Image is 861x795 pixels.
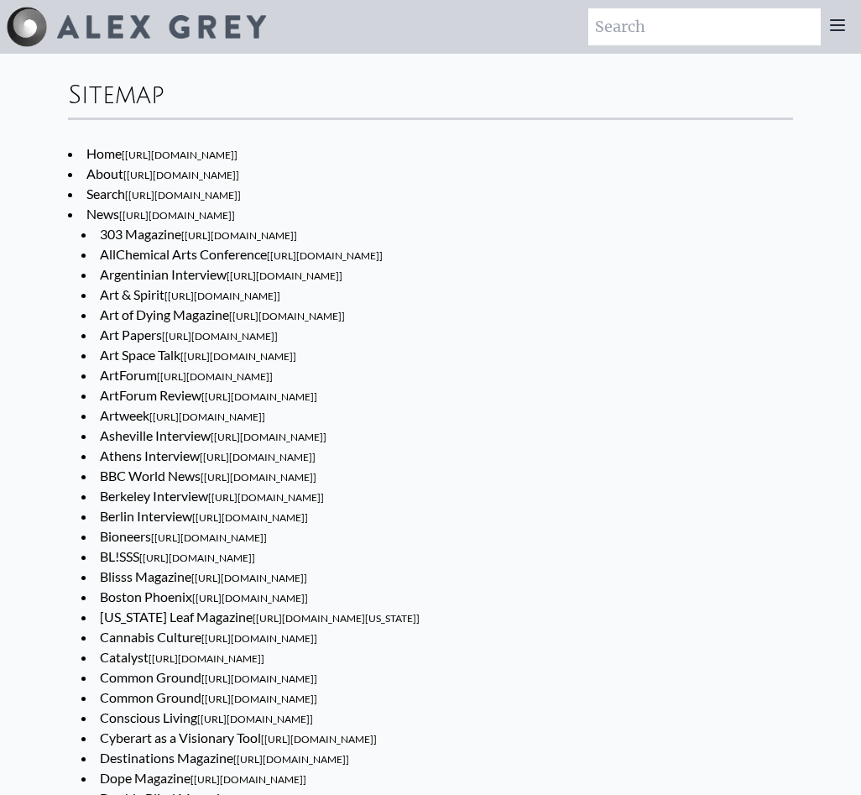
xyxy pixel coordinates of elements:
[100,629,317,645] a: Cannabis Culture[[URL][DOMAIN_NAME]]
[197,713,313,725] span: [[URL][DOMAIN_NAME]]
[201,390,317,403] span: [[URL][DOMAIN_NAME]]
[253,612,420,625] span: [[URL][DOMAIN_NAME][US_STATE]]
[100,468,316,484] a: BBC World News[[URL][DOMAIN_NAME]]
[123,169,239,181] span: [[URL][DOMAIN_NAME]]
[100,730,377,745] a: Cyberart as a Visionary Tool[[URL][DOMAIN_NAME]]
[100,286,280,302] a: Art & Spirit[[URL][DOMAIN_NAME]]
[180,350,296,363] span: [[URL][DOMAIN_NAME]]
[100,266,342,282] a: Argentinian Interview[[URL][DOMAIN_NAME]]
[86,165,239,181] a: About[[URL][DOMAIN_NAME]]
[100,246,383,262] a: AllChemical Arts Conference[[URL][DOMAIN_NAME]]
[227,269,342,282] span: [[URL][DOMAIN_NAME]]
[86,186,241,201] a: Search[[URL][DOMAIN_NAME]]
[162,330,278,343] span: [[URL][DOMAIN_NAME]]
[100,709,313,725] a: Conscious Living[[URL][DOMAIN_NAME]]
[208,491,324,504] span: [[URL][DOMAIN_NAME]]
[588,8,821,45] input: Search
[190,773,306,786] span: [[URL][DOMAIN_NAME]]
[100,770,306,786] a: Dope Magazine[[URL][DOMAIN_NAME]]
[100,407,265,423] a: Artweek[[URL][DOMAIN_NAME]]
[267,249,383,262] span: [[URL][DOMAIN_NAME]]
[157,370,273,383] span: [[URL][DOMAIN_NAME]]
[200,451,316,463] span: [[URL][DOMAIN_NAME]]
[191,572,307,584] span: [[URL][DOMAIN_NAME]]
[119,209,235,222] span: [[URL][DOMAIN_NAME]]
[122,149,237,161] span: [[URL][DOMAIN_NAME]]
[151,531,267,544] span: [[URL][DOMAIN_NAME]]
[100,669,317,685] a: Common Ground[[URL][DOMAIN_NAME]]
[100,488,324,504] a: Berkeley Interview[[URL][DOMAIN_NAME]]
[201,693,317,705] span: [[URL][DOMAIN_NAME]]
[100,427,326,443] a: Asheville Interview[[URL][DOMAIN_NAME]]
[68,67,793,118] div: Sitemap
[100,508,308,524] a: Berlin Interview[[URL][DOMAIN_NAME]]
[100,327,278,343] a: Art Papers[[URL][DOMAIN_NAME]]
[149,411,265,423] span: [[URL][DOMAIN_NAME]]
[100,649,264,665] a: Catalyst[[URL][DOMAIN_NAME]]
[100,750,349,766] a: Destinations Magazine[[URL][DOMAIN_NAME]]
[211,431,326,443] span: [[URL][DOMAIN_NAME]]
[100,226,297,242] a: 303 Magazine[[URL][DOMAIN_NAME]]
[100,387,317,403] a: ArtForum Review[[URL][DOMAIN_NAME]]
[201,672,317,685] span: [[URL][DOMAIN_NAME]]
[139,552,255,564] span: [[URL][DOMAIN_NAME]]
[100,367,273,383] a: ArtForum[[URL][DOMAIN_NAME]]
[149,652,264,665] span: [[URL][DOMAIN_NAME]]
[86,206,235,222] a: News[[URL][DOMAIN_NAME]]
[100,347,296,363] a: Art Space Talk[[URL][DOMAIN_NAME]]
[233,753,349,766] span: [[URL][DOMAIN_NAME]]
[86,145,237,161] a: Home[[URL][DOMAIN_NAME]]
[100,689,317,705] a: Common Ground[[URL][DOMAIN_NAME]]
[201,632,317,645] span: [[URL][DOMAIN_NAME]]
[100,588,308,604] a: Boston Phoenix[[URL][DOMAIN_NAME]]
[100,306,345,322] a: Art of Dying Magazine[[URL][DOMAIN_NAME]]
[100,528,267,544] a: Bioneers[[URL][DOMAIN_NAME]]
[229,310,345,322] span: [[URL][DOMAIN_NAME]]
[192,592,308,604] span: [[URL][DOMAIN_NAME]]
[192,511,308,524] span: [[URL][DOMAIN_NAME]]
[181,229,297,242] span: [[URL][DOMAIN_NAME]]
[125,189,241,201] span: [[URL][DOMAIN_NAME]]
[201,471,316,484] span: [[URL][DOMAIN_NAME]]
[100,609,420,625] a: [US_STATE] Leaf Magazine[[URL][DOMAIN_NAME][US_STATE]]
[261,733,377,745] span: [[URL][DOMAIN_NAME]]
[100,568,307,584] a: Blisss Magazine[[URL][DOMAIN_NAME]]
[100,548,255,564] a: BL!SSS[[URL][DOMAIN_NAME]]
[100,447,316,463] a: Athens Interview[[URL][DOMAIN_NAME]]
[164,290,280,302] span: [[URL][DOMAIN_NAME]]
